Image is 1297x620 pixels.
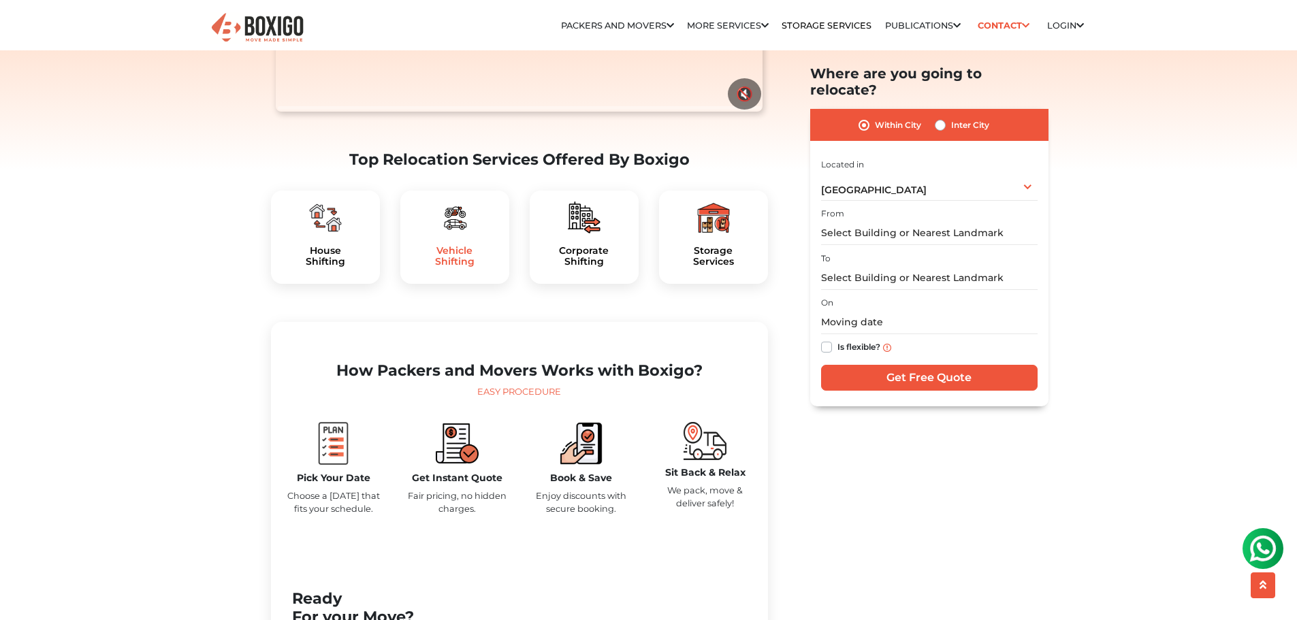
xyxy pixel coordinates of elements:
h5: Sit Back & Relax [654,467,757,478]
input: Select Building or Nearest Landmark [821,222,1038,246]
img: boxigo_packers_and_movers_plan [312,422,355,465]
a: CorporateShifting [541,245,628,268]
a: HouseShifting [282,245,369,268]
h5: Book & Save [530,472,633,484]
button: scroll up [1251,572,1275,598]
a: VehicleShifting [411,245,498,268]
img: boxigo_packers_and_movers_compare [436,422,479,465]
img: whatsapp-icon.svg [14,14,41,41]
input: Get Free Quote [821,365,1038,391]
span: [GEOGRAPHIC_DATA] [821,184,927,197]
h5: House Shifting [282,245,369,268]
h5: Storage Services [670,245,757,268]
img: boxigo_packers_and_movers_book [560,422,603,465]
h5: Vehicle Shifting [411,245,498,268]
img: boxigo_packers_and_movers_move [684,422,726,459]
input: Moving date [821,311,1038,335]
h2: Top Relocation Services Offered By Boxigo [271,150,768,169]
input: Select Building or Nearest Landmark [821,266,1038,290]
label: On [821,297,833,310]
img: boxigo_packers_and_movers_plan [309,201,342,234]
h2: Where are you going to relocate? [810,65,1048,98]
p: Fair pricing, no hidden charges. [406,489,509,515]
a: StorageServices [670,245,757,268]
a: Login [1047,20,1084,31]
img: boxigo_packers_and_movers_plan [438,201,471,234]
a: Publications [885,20,961,31]
button: 🔇 [728,78,761,110]
p: We pack, move & deliver safely! [654,484,757,510]
label: From [821,208,844,221]
h5: Corporate Shifting [541,245,628,268]
div: Easy Procedure [282,385,757,399]
label: Located in [821,159,864,171]
h2: How Packers and Movers Works with Boxigo? [282,361,757,380]
p: Enjoy discounts with secure booking. [530,489,633,515]
a: Packers and Movers [561,20,674,31]
label: Is flexible? [837,340,880,354]
p: Choose a [DATE] that fits your schedule. [282,489,385,515]
img: boxigo_packers_and_movers_plan [697,201,730,234]
label: To [821,252,831,265]
img: Boxigo [210,12,305,45]
h5: Get Instant Quote [406,472,509,484]
a: Contact [974,15,1034,36]
label: Inter City [951,117,989,133]
img: info [883,344,891,352]
a: Storage Services [782,20,871,31]
img: boxigo_packers_and_movers_plan [568,201,601,234]
h5: Pick Your Date [282,472,385,484]
label: Within City [875,117,921,133]
a: More services [687,20,769,31]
